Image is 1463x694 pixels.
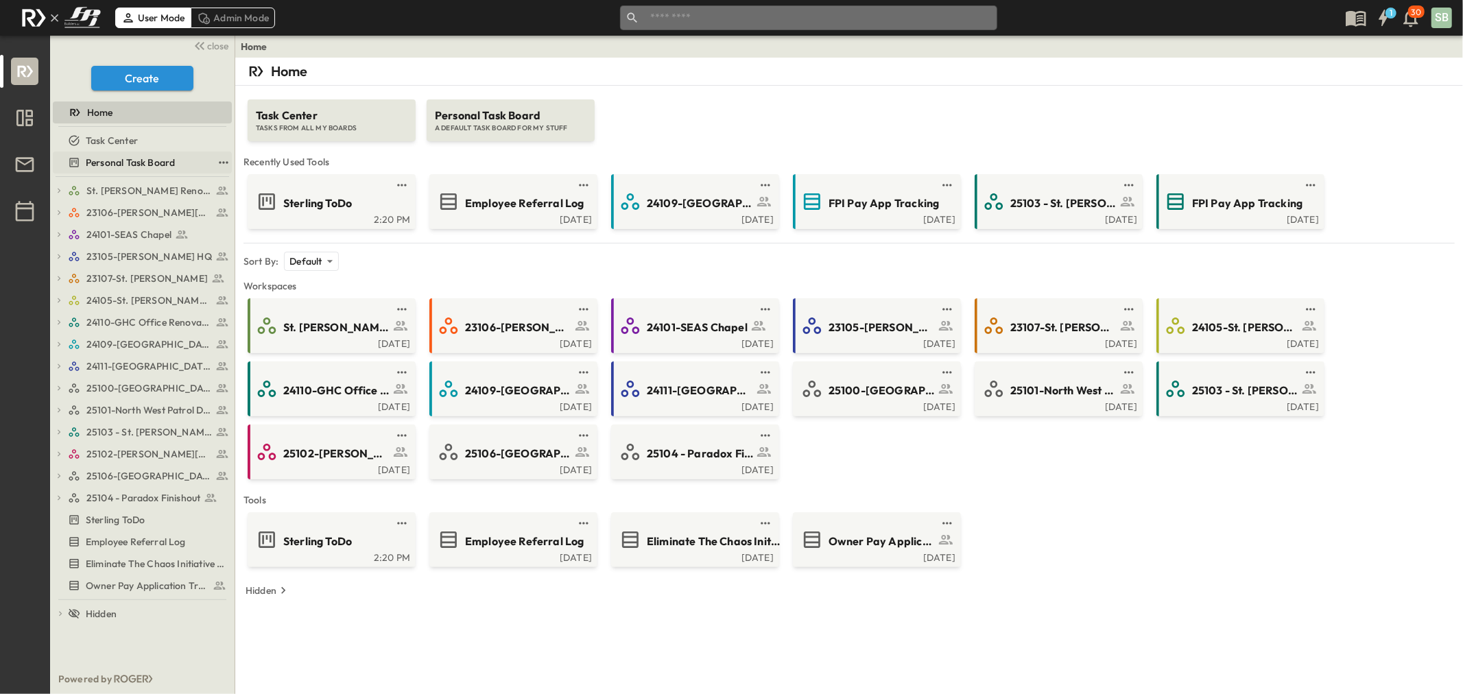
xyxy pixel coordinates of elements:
[1370,5,1397,30] button: 1
[796,378,955,400] a: 25100-[GEOGRAPHIC_DATA]
[432,213,592,224] div: [DATE]
[86,447,212,461] span: 25102-Christ The Redeemer Anglican Church
[614,529,774,551] a: Eliminate The Chaos Initiative Tracker
[977,400,1137,411] a: [DATE]
[53,532,229,551] a: Employee Referral Log
[757,427,774,444] button: test
[241,40,267,53] a: Home
[1159,400,1319,411] a: [DATE]
[614,191,774,213] a: 24109-[GEOGRAPHIC_DATA][PERSON_NAME]
[575,364,592,381] button: test
[977,315,1137,337] a: 23107-St. [PERSON_NAME]
[243,493,1455,507] span: Tools
[432,529,592,551] a: Employee Referral Log
[757,301,774,318] button: test
[829,320,935,335] span: 23105-[PERSON_NAME] HQ
[53,421,232,443] div: 25103 - St. [PERSON_NAME] Phase 2test
[68,444,229,464] a: 25102-Christ The Redeemer Anglican Church
[68,203,229,222] a: 23106-[PERSON_NAME][GEOGRAPHIC_DATA]
[939,301,955,318] button: test
[86,272,208,285] span: 23107-St. [PERSON_NAME]
[575,177,592,193] button: test
[614,551,774,562] div: [DATE]
[86,315,212,329] span: 24110-GHC Office Renovations
[53,311,232,333] div: 24110-GHC Office Renovationstest
[250,400,410,411] a: [DATE]
[191,8,275,28] div: Admin Mode
[432,337,592,348] div: [DATE]
[53,267,232,289] div: 23107-St. [PERSON_NAME]test
[575,301,592,318] button: test
[53,355,232,377] div: 24111-[GEOGRAPHIC_DATA]test
[796,551,955,562] div: [DATE]
[1430,6,1453,29] button: SB
[796,529,955,551] a: Owner Pay Application Tracking
[53,553,232,575] div: Eliminate The Chaos Initiative Trackertest
[1431,8,1452,28] div: SB
[53,575,232,597] div: Owner Pay Application Trackingtest
[796,213,955,224] a: [DATE]
[250,551,410,562] a: 2:20 PM
[250,315,410,337] a: St. [PERSON_NAME] Renovations
[647,320,748,335] span: 24101-SEAS Chapel
[796,400,955,411] div: [DATE]
[53,487,232,509] div: 25104 - Paradox Finishouttest
[53,153,213,172] a: Personal Task Board
[86,607,117,621] span: Hidden
[757,515,774,531] button: test
[53,399,232,421] div: 25101-North West Patrol Divisiontest
[647,383,753,398] span: 24111-[GEOGRAPHIC_DATA]
[241,40,276,53] nav: breadcrumbs
[432,441,592,463] a: 25106-[GEOGRAPHIC_DATA][PERSON_NAME] Lot
[86,491,200,505] span: 25104 - Paradox Finishout
[1010,383,1117,398] span: 25101-North West Patrol Division
[188,36,232,55] button: close
[465,195,584,211] span: Employee Referral Log
[68,488,229,507] a: 25104 - Paradox Finishout
[250,529,410,551] a: Sterling ToDo
[435,108,586,123] span: Personal Task Board
[53,510,229,529] a: Sterling ToDo
[614,463,774,474] a: [DATE]
[1192,383,1298,398] span: 25103 - St. [PERSON_NAME] Phase 2
[68,269,229,288] a: 23107-St. [PERSON_NAME]
[215,154,232,171] button: test
[977,337,1137,348] div: [DATE]
[1303,301,1319,318] button: test
[465,534,584,549] span: Employee Referral Log
[250,463,410,474] a: [DATE]
[250,213,410,224] a: 2:20 PM
[465,320,571,335] span: 23106-[PERSON_NAME][GEOGRAPHIC_DATA]
[53,443,232,465] div: 25102-Christ The Redeemer Anglican Churchtest
[284,252,338,271] div: Default
[53,576,229,595] a: Owner Pay Application Tracking
[1159,191,1319,213] a: FPI Pay App Tracking
[115,8,191,28] div: User Mode
[256,108,407,123] span: Task Center
[1159,315,1319,337] a: 24105-St. [PERSON_NAME] Kitchen Reno
[1390,8,1392,19] h6: 1
[243,254,278,268] p: Sort By:
[394,515,410,531] button: test
[757,364,774,381] button: test
[614,213,774,224] div: [DATE]
[432,400,592,411] a: [DATE]
[86,294,212,307] span: 24105-St. Matthew Kitchen Reno
[394,427,410,444] button: test
[1159,213,1319,224] a: [DATE]
[91,66,193,91] button: Create
[53,554,229,573] a: Eliminate The Chaos Initiative Tracker
[614,315,774,337] a: 24101-SEAS Chapel
[977,213,1137,224] a: [DATE]
[1159,337,1319,348] div: [DATE]
[1192,195,1303,211] span: FPI Pay App Tracking
[250,378,410,400] a: 24110-GHC Office Renovations
[243,155,1455,169] span: Recently Used Tools
[68,291,229,310] a: 24105-St. Matthew Kitchen Reno
[53,152,232,173] div: Personal Task Boardtest
[432,463,592,474] a: [DATE]
[68,400,229,420] a: 25101-North West Patrol Division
